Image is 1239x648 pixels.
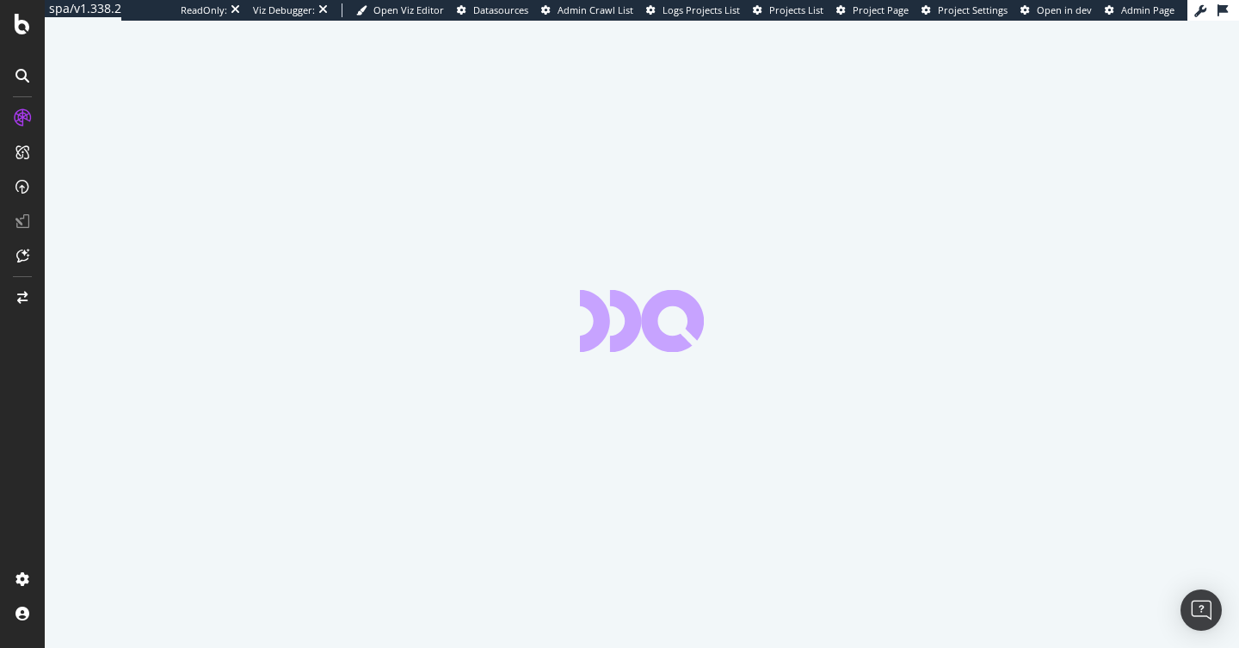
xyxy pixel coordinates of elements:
[356,3,444,17] a: Open Viz Editor
[1121,3,1174,16] span: Admin Page
[663,3,740,16] span: Logs Projects List
[853,3,909,16] span: Project Page
[836,3,909,17] a: Project Page
[457,3,528,17] a: Datasources
[580,290,704,352] div: animation
[253,3,315,17] div: Viz Debugger:
[558,3,633,16] span: Admin Crawl List
[769,3,823,16] span: Projects List
[181,3,227,17] div: ReadOnly:
[373,3,444,16] span: Open Viz Editor
[922,3,1008,17] a: Project Settings
[938,3,1008,16] span: Project Settings
[541,3,633,17] a: Admin Crawl List
[1105,3,1174,17] a: Admin Page
[1020,3,1092,17] a: Open in dev
[473,3,528,16] span: Datasources
[753,3,823,17] a: Projects List
[1037,3,1092,16] span: Open in dev
[646,3,740,17] a: Logs Projects List
[1180,589,1222,631] div: Open Intercom Messenger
